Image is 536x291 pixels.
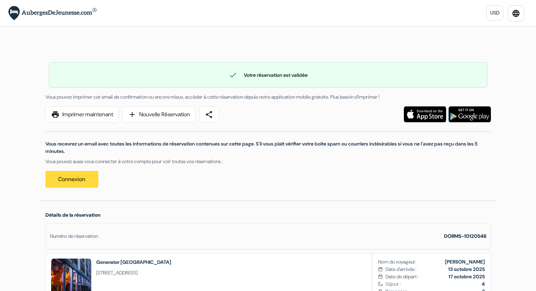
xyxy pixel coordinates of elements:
span: Séjour : [386,280,485,288]
p: Vous recevrez un email avec toutes les informations de réservation contenues sur cette page. S'il... [45,140,491,155]
span: add [128,110,136,119]
b: 17 octobre 2025 [449,273,485,280]
a: printImprimer maintenant [45,106,119,123]
img: AubergesDeJeunesse.com [8,6,97,20]
span: Date d'arrivée : [386,266,417,273]
span: [STREET_ADDRESS] [96,269,171,277]
p: Vous pouvez aussi vous connecter à votre compte pour voir toutes vos réservations : [45,158,491,165]
span: Détails de la réservation [45,212,100,218]
strong: DORMS-10120546 [444,233,486,239]
a: language [508,5,524,21]
a: addNouvelle Réservation [122,106,196,123]
img: Téléchargez l'application gratuite [404,106,446,122]
h2: Generator [GEOGRAPHIC_DATA] [96,259,171,266]
div: Numéro de réservation [50,233,98,240]
img: Téléchargez l'application gratuite [449,106,491,122]
a: Connexion [45,171,98,188]
span: Vous pouvez imprimer cet email de confirmation ou encore mieux, accéder à cette réservation depui... [45,94,380,100]
a: USD [486,5,503,20]
span: Date de départ : [386,273,419,280]
b: [PERSON_NAME] [445,259,485,265]
b: 4 [482,281,485,287]
div: Votre réservation est validée [49,71,487,79]
span: Nom du voyageur: [378,258,416,266]
a: share [199,106,219,123]
span: share [205,110,213,119]
i: language [512,9,520,18]
span: print [51,110,60,119]
b: 13 octobre 2025 [448,266,485,272]
span: check [229,71,237,79]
